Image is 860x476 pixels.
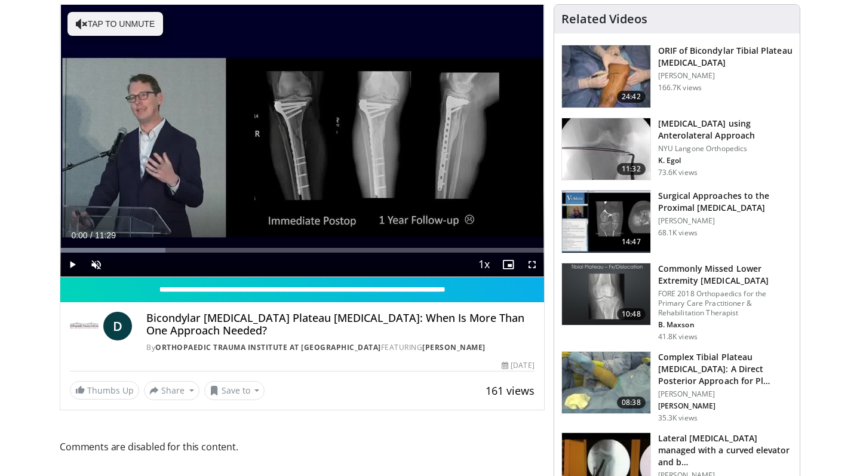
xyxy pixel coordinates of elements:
span: 08:38 [617,397,646,409]
h3: Commonly Missed Lower Extremity [MEDICAL_DATA] [658,263,793,287]
button: Save to [204,381,265,400]
span: 0:00 [71,231,87,240]
div: By FEATURING [146,342,535,353]
span: Comments are disabled for this content. [60,439,545,454]
button: Unmute [84,253,108,277]
button: Fullscreen [520,253,544,277]
p: [PERSON_NAME] [658,401,793,411]
p: FORE 2018 Orthopaedics for the Primary Care Practitioner & Rehabilitation Therapist [658,289,793,318]
a: 08:38 Complex Tibial Plateau [MEDICAL_DATA]: A Direct Posterior Approach for Pl… [PERSON_NAME] [P... [561,351,793,423]
div: Progress Bar [60,248,544,253]
a: 24:42 ORIF of Bicondylar Tibial Plateau [MEDICAL_DATA] [PERSON_NAME] 166.7K views [561,45,793,108]
p: 68.1K views [658,228,698,238]
span: 11:29 [95,231,116,240]
button: Share [144,381,199,400]
button: Playback Rate [472,253,496,277]
p: [PERSON_NAME] [658,216,793,226]
p: [PERSON_NAME] [658,389,793,399]
span: 24:42 [617,91,646,103]
button: Tap to unmute [67,12,163,36]
p: B. Maxson [658,320,793,330]
img: Levy_Tib_Plat_100000366_3.jpg.150x105_q85_crop-smart_upscale.jpg [562,45,650,108]
span: 161 views [486,383,535,398]
p: 73.6K views [658,168,698,177]
h4: Related Videos [561,12,647,26]
a: [PERSON_NAME] [422,342,486,352]
button: Play [60,253,84,277]
span: 14:47 [617,236,646,248]
button: Enable picture-in-picture mode [496,253,520,277]
p: [PERSON_NAME] [658,71,793,81]
a: Thumbs Up [70,381,139,400]
h4: Bicondylar [MEDICAL_DATA] Plateau [MEDICAL_DATA]: When Is More Than One Approach Needed? [146,312,535,337]
span: / [90,231,93,240]
p: 166.7K views [658,83,702,93]
a: Orthopaedic Trauma Institute at [GEOGRAPHIC_DATA] [155,342,381,352]
h3: Complex Tibial Plateau [MEDICAL_DATA]: A Direct Posterior Approach for Pl… [658,351,793,387]
h3: [MEDICAL_DATA] using Anterolateral Approach [658,118,793,142]
img: a3c47f0e-2ae2-4b3a-bf8e-14343b886af9.150x105_q85_crop-smart_upscale.jpg [562,352,650,414]
h3: ORIF of Bicondylar Tibial Plateau [MEDICAL_DATA] [658,45,793,69]
a: 11:32 [MEDICAL_DATA] using Anterolateral Approach NYU Langone Orthopedics K. Egol 73.6K views [561,118,793,181]
img: 4aa379b6-386c-4fb5-93ee-de5617843a87.150x105_q85_crop-smart_upscale.jpg [562,263,650,325]
img: 9nZFQMepuQiumqNn4xMDoxOjBzMTt2bJ.150x105_q85_crop-smart_upscale.jpg [562,118,650,180]
a: 14:47 Surgical Approaches to the Proximal [MEDICAL_DATA] [PERSON_NAME] 68.1K views [561,190,793,253]
span: 11:32 [617,163,646,175]
span: 10:48 [617,308,646,320]
img: Orthopaedic Trauma Institute at UCSF [70,312,99,340]
img: DA_UIUPltOAJ8wcH4xMDoxOjB1O8AjAz.150x105_q85_crop-smart_upscale.jpg [562,191,650,253]
p: 41.8K views [658,332,698,342]
a: 10:48 Commonly Missed Lower Extremity [MEDICAL_DATA] FORE 2018 Orthopaedics for the Primary Care ... [561,263,793,342]
p: K. Egol [658,156,793,165]
video-js: Video Player [60,5,544,277]
p: NYU Langone Orthopedics [658,144,793,153]
div: [DATE] [502,360,534,371]
p: 35.3K views [658,413,698,423]
h3: Surgical Approaches to the Proximal [MEDICAL_DATA] [658,190,793,214]
a: D [103,312,132,340]
h3: Lateral [MEDICAL_DATA] managed with a curved elevator and b… [658,432,793,468]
